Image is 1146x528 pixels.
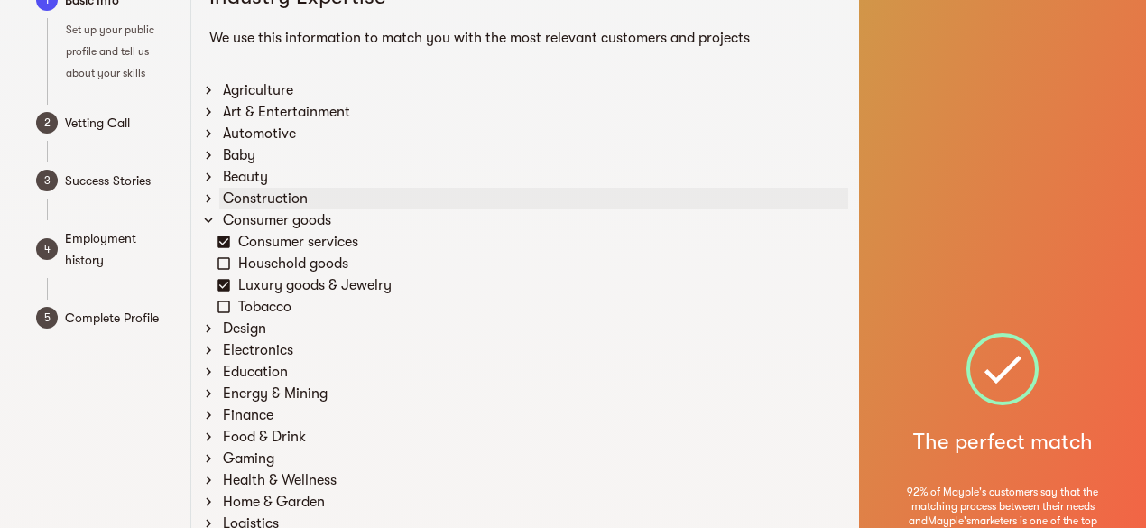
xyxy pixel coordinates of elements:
[44,174,51,187] text: 3
[219,318,849,339] div: Design
[219,448,849,469] div: Gaming
[219,123,849,144] div: Automotive
[219,491,849,513] div: Home & Garden
[219,209,849,231] div: Consumer goods
[219,79,849,101] div: Agriculture
[65,112,175,134] span: Vetting Call
[913,427,1093,456] h5: The perfect match
[65,307,175,329] span: Complete Profile
[209,25,842,51] h6: We use this information to match you with the most relevant customers and projects
[235,231,849,253] div: Consumer services
[65,227,175,271] span: Employment history
[44,116,51,129] text: 2
[66,23,154,79] span: Set up your public profile and tell us about your skills
[219,383,849,404] div: Energy & Mining
[65,170,175,191] span: Success Stories
[235,253,849,274] div: Household goods
[235,274,849,296] div: Luxury goods & Jewelry
[219,339,849,361] div: Electronics
[219,361,849,383] div: Education
[44,311,51,324] text: 5
[235,296,849,318] div: Tobacco
[219,188,849,209] div: Construction
[219,101,849,123] div: Art & Entertainment
[219,144,849,166] div: Baby
[219,404,849,426] div: Finance
[219,426,849,448] div: Food & Drink
[219,166,849,188] div: Beauty
[44,243,51,255] text: 4
[219,469,849,491] div: Health & Wellness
